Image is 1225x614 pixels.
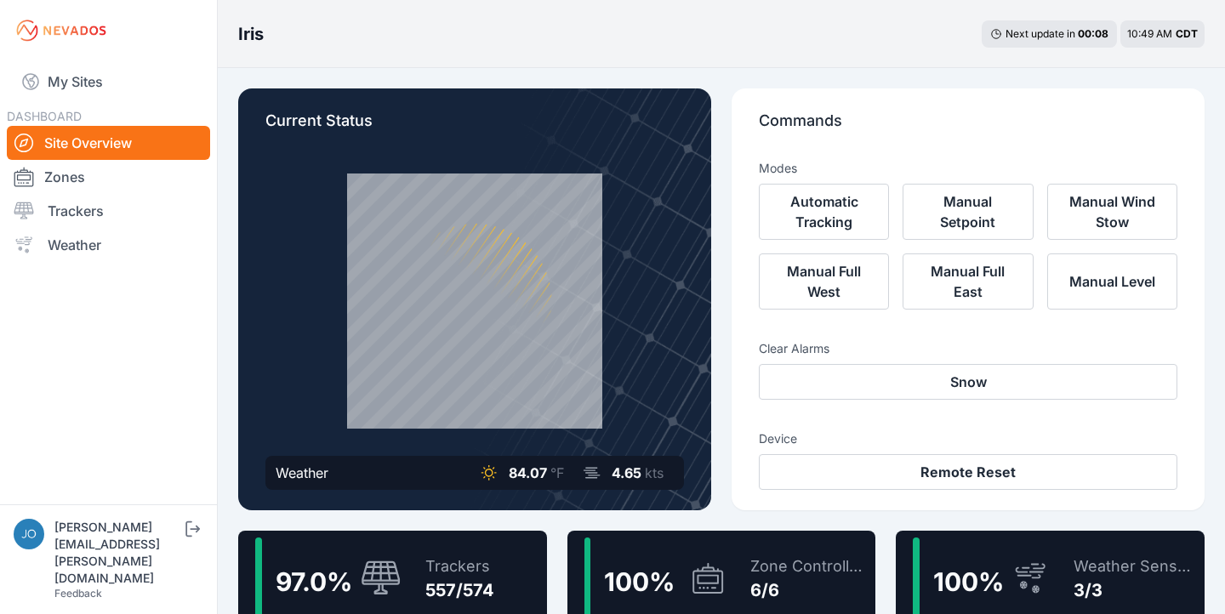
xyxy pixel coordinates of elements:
[276,463,328,483] div: Weather
[509,464,547,481] span: 84.07
[1074,554,1198,578] div: Weather Sensors
[54,519,182,587] div: [PERSON_NAME][EMAIL_ADDRESS][PERSON_NAME][DOMAIN_NAME]
[750,578,869,602] div: 6/6
[1047,253,1177,310] button: Manual Level
[265,109,684,146] p: Current Status
[645,464,664,481] span: kts
[759,430,1177,447] h3: Device
[425,554,494,578] div: Trackers
[759,253,889,310] button: Manual Full West
[1047,184,1177,240] button: Manual Wind Stow
[14,17,109,44] img: Nevados
[750,554,869,578] div: Zone Controllers
[759,454,1177,490] button: Remote Reset
[903,253,1033,310] button: Manual Full East
[933,566,1004,597] span: 100 %
[276,566,352,597] span: 97.0 %
[604,566,675,597] span: 100 %
[1176,27,1198,40] span: CDT
[7,160,210,194] a: Zones
[7,228,210,262] a: Weather
[7,61,210,102] a: My Sites
[1006,27,1075,40] span: Next update in
[759,364,1177,400] button: Snow
[1074,578,1198,602] div: 3/3
[54,587,102,600] a: Feedback
[1127,27,1172,40] span: 10:49 AM
[550,464,564,481] span: °F
[903,184,1033,240] button: Manual Setpoint
[7,126,210,160] a: Site Overview
[759,340,1177,357] h3: Clear Alarms
[7,194,210,228] a: Trackers
[7,109,82,123] span: DASHBOARD
[238,22,264,46] h3: Iris
[612,464,641,481] span: 4.65
[1078,27,1108,41] div: 00 : 08
[238,12,264,56] nav: Breadcrumb
[759,109,1177,146] p: Commands
[425,578,494,602] div: 557/574
[14,519,44,549] img: joe.mikula@nevados.solar
[759,160,797,177] h3: Modes
[759,184,889,240] button: Automatic Tracking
